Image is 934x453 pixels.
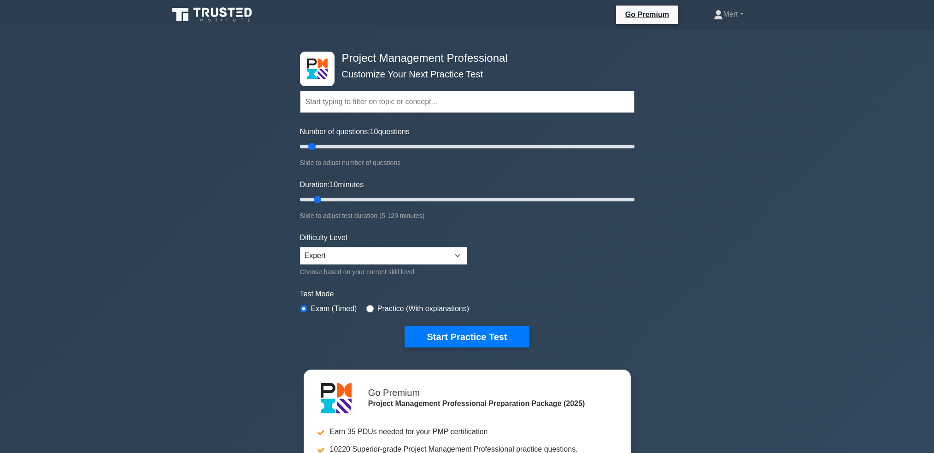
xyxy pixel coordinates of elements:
span: 10 [329,181,338,188]
label: Difficulty Level [300,232,347,243]
span: 10 [370,128,378,135]
h4: Project Management Professional [338,52,589,65]
div: Choose based on your current skill level [300,266,467,277]
label: Number of questions: questions [300,126,410,137]
div: Slide to adjust test duration (5-120 minutes) [300,210,634,221]
input: Start typing to filter on topic or concept... [300,91,634,113]
div: Slide to adjust number of questions [300,157,634,168]
label: Duration: minutes [300,179,364,190]
label: Exam (Timed) [311,303,357,314]
button: Start Practice Test [405,326,529,347]
a: Mert [692,5,765,24]
a: Go Premium [620,9,675,20]
label: Practice (With explanations) [377,303,469,314]
label: Test Mode [300,288,634,300]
